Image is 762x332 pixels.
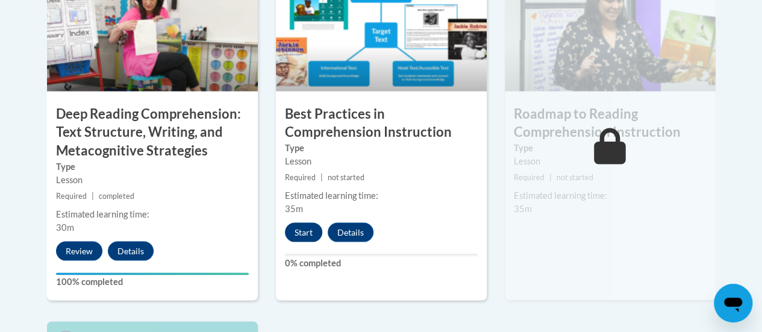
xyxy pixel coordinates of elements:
div: Lesson [56,173,249,186]
button: Details [328,222,373,242]
h3: Deep Reading Comprehension: Text Structure, Writing, and Metacognitive Strategies [47,104,258,160]
div: Lesson [285,154,478,168]
h3: Best Practices in Comprehension Instruction [276,104,487,142]
div: Lesson [514,154,707,168]
span: Required [56,191,87,200]
div: Estimated learning time: [514,189,707,202]
span: Required [514,172,545,181]
span: 30m [56,222,74,232]
label: Type [56,160,249,173]
span: | [320,172,323,181]
span: not started [557,172,593,181]
label: Type [285,141,478,154]
div: Estimated learning time: [285,189,478,202]
span: | [92,191,94,200]
span: 35m [285,203,303,213]
h3: Roadmap to Reading Comprehension Instruction [505,104,716,142]
label: Type [514,141,707,154]
span: Required [285,172,316,181]
button: Review [56,241,102,260]
label: 100% completed [56,275,249,288]
iframe: Button to launch messaging window, conversation in progress [714,284,752,322]
span: completed [99,191,134,200]
div: Estimated learning time: [56,207,249,221]
span: | [549,172,552,181]
label: 0% completed [285,256,478,269]
button: Start [285,222,322,242]
div: Your progress [56,272,249,275]
span: not started [328,172,364,181]
span: 35m [514,203,532,213]
button: Details [108,241,154,260]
